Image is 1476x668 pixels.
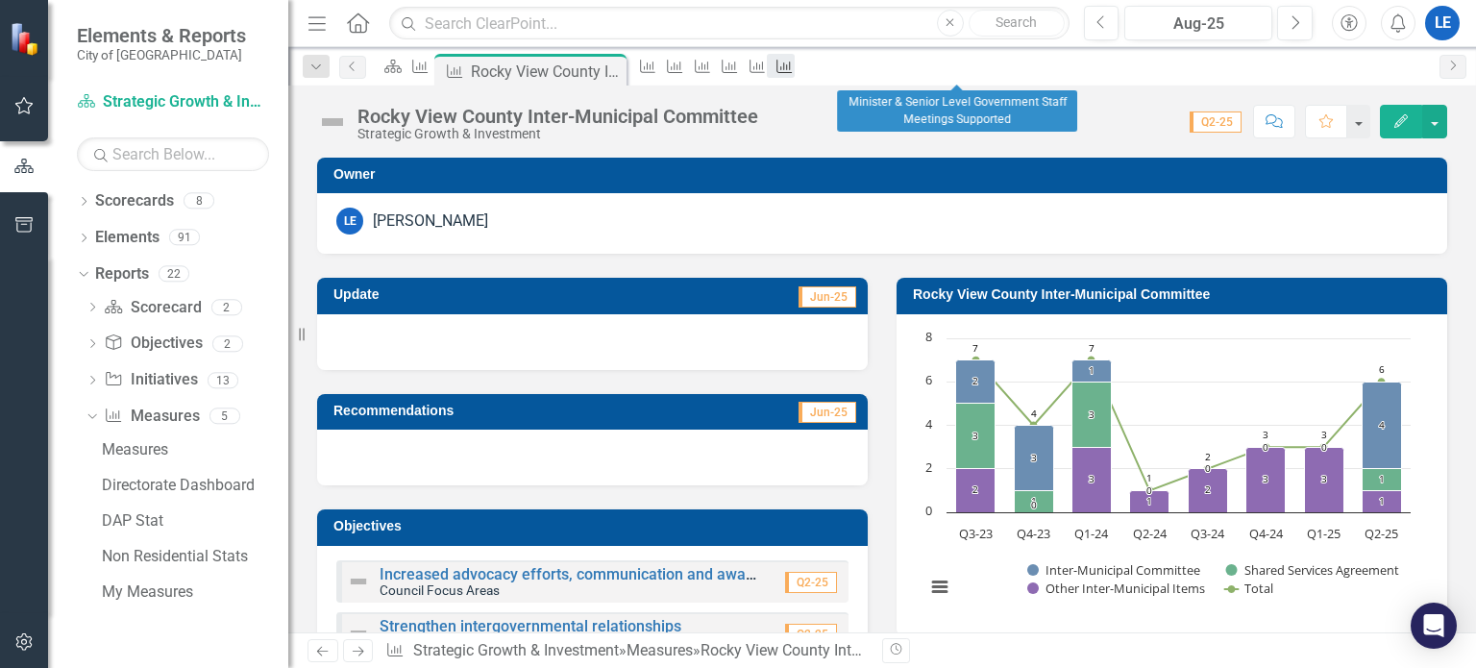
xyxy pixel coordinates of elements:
[799,402,856,423] span: Jun-25
[10,21,43,55] img: ClearPoint Strategy
[211,299,242,315] div: 2
[169,230,200,246] div: 91
[1015,425,1054,490] path: Q4-23, 3. Inter-Municipal Committee.
[77,137,269,171] input: Search Below...
[972,482,978,496] text: 2
[926,574,953,601] button: View chart menu, Chart
[333,519,858,533] h3: Objectives
[925,415,933,433] text: 4
[1031,407,1037,420] text: 4
[925,502,932,519] text: 0
[956,359,1402,490] g: Inter-Municipal Committee, series 1 of 4. Bar series with 8 bars.
[77,47,246,62] small: City of [GEOGRAPHIC_DATA]
[1246,447,1286,512] path: Q4-24, 3. Other Inter-Municipal Items.
[184,193,214,210] div: 8
[996,14,1037,30] span: Search
[1305,447,1344,512] path: Q1-25, 3. Other Inter-Municipal Items.
[104,333,202,355] a: Objectives
[1089,408,1095,421] text: 3
[1031,498,1037,511] text: 0
[972,356,980,363] path: Q3-23, 7. Total.
[1249,525,1284,542] text: Q4-24
[1263,440,1268,454] text: 0
[1379,418,1385,432] text: 4
[1321,440,1327,454] text: 0
[95,263,149,285] a: Reports
[972,374,978,387] text: 2
[916,329,1428,617] div: Chart. Highcharts interactive chart.
[471,60,622,84] div: Rocky View County Inter-Municipal Committee
[925,328,932,345] text: 8
[837,90,1077,132] div: Minister & Senior Level Government Staff Meetings Supported
[333,287,561,302] h3: Update
[357,127,758,141] div: Strategic Growth & Investment
[102,441,288,458] div: Measures
[1027,580,1205,597] button: Show Other Inter-Municipal Items
[357,106,758,127] div: Rocky View County Inter-Municipal Committee
[97,541,288,572] a: Non Residential Stats
[956,468,996,512] path: Q3-23, 2. Other Inter-Municipal Items.
[1263,472,1268,485] text: 3
[1263,428,1268,441] text: 3
[1015,490,1054,512] path: Q4-23, 1. Shared Services Agreement.
[1130,490,1169,512] path: Q2-24, 1. Other Inter-Municipal Items.
[1321,428,1327,441] text: 3
[701,641,1013,659] div: Rocky View County Inter-Municipal Committee
[333,404,684,418] h3: Recommendations
[77,24,246,47] span: Elements & Reports
[785,572,837,593] span: Q2-25
[1074,525,1109,542] text: Q1-24
[104,406,199,428] a: Measures
[1089,472,1095,485] text: 3
[159,265,189,282] div: 22
[317,107,348,137] img: Not Defined
[925,371,932,388] text: 6
[208,372,238,388] div: 13
[97,434,288,465] a: Measures
[1146,483,1152,497] text: 0
[1031,494,1037,507] text: 1
[956,382,1402,512] g: Shared Services Agreement, series 2 of 4. Bar series with 8 bars.
[1146,494,1152,507] text: 1
[1379,472,1385,485] text: 1
[1226,561,1402,579] button: Show Shared Services Agreement
[916,329,1420,617] svg: Interactive chart
[956,359,996,403] path: Q3-23, 2. Inter-Municipal Committee.
[97,506,288,536] a: DAP Stat
[1031,451,1037,464] text: 3
[104,297,201,319] a: Scorecard
[1225,580,1273,597] button: Show Total
[1088,356,1095,363] path: Q1-24, 7. Total.
[1307,525,1341,542] text: Q1-25
[389,7,1069,40] input: Search ClearPoint...
[959,525,993,542] text: Q3-23
[102,548,288,565] div: Non Residential Stats
[1146,471,1152,484] text: 1
[1411,603,1457,649] div: Open Intercom Messenger
[380,617,681,635] a: Strengthen intergovernmental relationships
[380,565,793,583] a: Increased advocacy efforts, communication and awareness
[1133,525,1168,542] text: Q2-24
[212,335,243,352] div: 2
[1205,450,1211,463] text: 2
[627,641,693,659] a: Measures
[1027,561,1199,579] button: Show Inter-Municipal Committee
[1072,382,1112,447] path: Q1-24, 3. Shared Services Agreement.
[925,458,932,476] text: 2
[1205,461,1211,475] text: 0
[1363,382,1402,468] path: Q2-25, 4. Inter-Municipal Committee.
[347,570,370,593] img: Not Defined
[1124,6,1272,40] button: Aug-25
[209,408,240,425] div: 5
[1189,468,1228,512] path: Q3-24, 2. Other Inter-Municipal Items.
[336,208,363,235] div: LE
[956,403,996,468] path: Q3-23, 3. Shared Services Agreement.
[913,287,1438,302] h3: Rocky View County Inter-Municipal Committee
[102,477,288,494] div: Directorate Dashboard
[1190,111,1242,133] span: Q2-25
[969,10,1065,37] button: Search
[373,210,488,233] div: [PERSON_NAME]
[1030,421,1038,429] path: Q4-23, 4. Total.
[1089,341,1095,355] text: 7
[347,622,370,645] img: Not Defined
